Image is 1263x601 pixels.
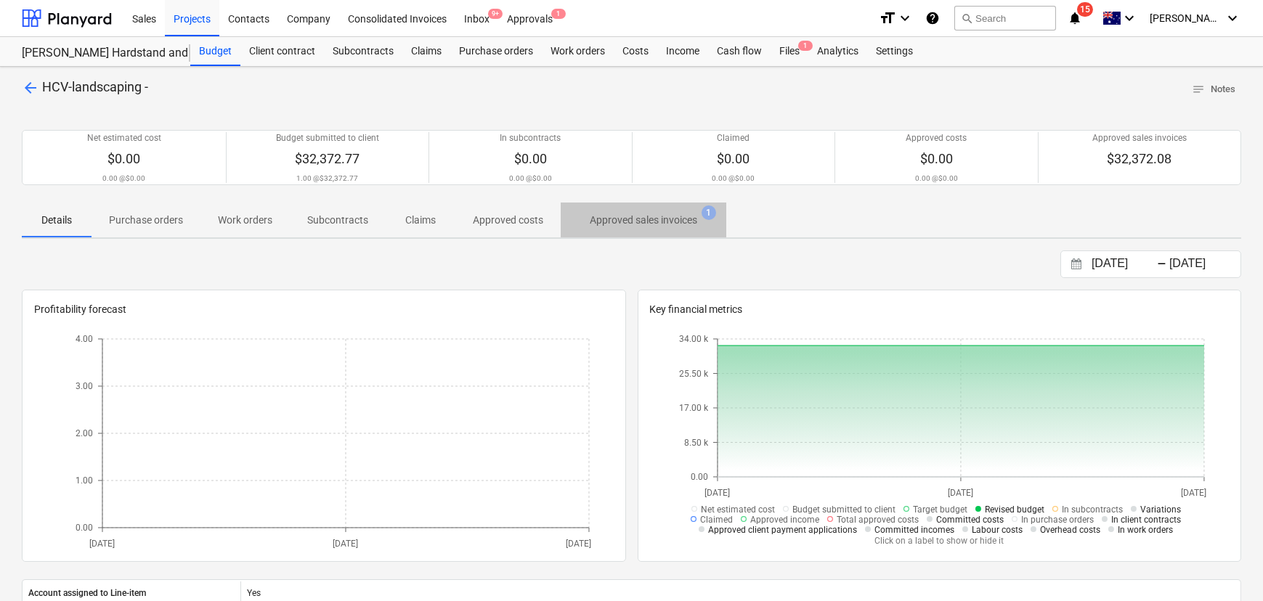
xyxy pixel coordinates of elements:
span: $32,372.77 [295,151,360,166]
span: Budget submitted to client [792,504,896,515]
p: 1.00 @ $32,372.77 [296,173,358,183]
span: Total approved costs [837,515,919,525]
span: Variations [1140,504,1181,515]
span: search [961,12,972,24]
span: In subcontracts [1062,504,1123,515]
p: Click on a label to show or hide it [674,535,1204,547]
p: Approved sales invoices [1092,132,1187,144]
a: Costs [614,37,657,66]
span: Revised budget [985,504,1044,515]
input: End Date [1166,254,1240,274]
span: Net estimated cost [701,504,775,515]
div: Cash flow [708,37,771,66]
button: Search [954,6,1056,30]
span: 1 [702,205,716,220]
i: keyboard_arrow_down [1121,9,1138,27]
p: Approved sales invoices [590,213,697,228]
span: In purchase orders [1021,515,1094,525]
p: Details [39,213,74,228]
tspan: 8.50 k [684,438,709,448]
input: Start Date [1089,254,1163,274]
p: Approved costs [473,213,543,228]
p: Account assigned to Line-item [28,587,146,600]
span: Target budget [913,504,967,515]
p: Profitability forecast [34,302,614,317]
span: $0.00 [920,151,953,166]
div: [PERSON_NAME] Hardstand and Docks [22,46,173,61]
span: In client contracts [1111,515,1181,525]
span: 1 [551,9,566,19]
span: $0.00 [514,151,547,166]
span: HCV-landscaping - [42,79,148,94]
span: Claimed [700,515,733,525]
tspan: [DATE] [89,539,115,549]
i: notifications [1068,9,1082,27]
p: 0.00 @ $0.00 [102,173,145,183]
tspan: 25.50 k [679,369,709,379]
span: $0.00 [717,151,750,166]
i: Knowledge base [925,9,940,27]
p: 0.00 @ $0.00 [509,173,552,183]
span: 1 [798,41,813,51]
span: Approved client payment applications [708,525,857,535]
tspan: 4.00 [76,334,93,344]
tspan: [DATE] [949,488,974,499]
p: Budget submitted to client [276,132,379,144]
p: In subcontracts [500,132,561,144]
i: format_size [879,9,896,27]
i: keyboard_arrow_down [1224,9,1241,27]
p: Claims [403,213,438,228]
a: Budget [190,37,240,66]
span: arrow_back [22,79,39,97]
tspan: 17.00 k [679,403,709,413]
div: Files [771,37,808,66]
span: 9+ [488,9,503,19]
span: $32,372.08 [1107,151,1171,166]
a: Purchase orders [450,37,542,66]
a: Income [657,37,708,66]
a: Settings [867,37,922,66]
span: Overhead costs [1040,525,1100,535]
p: Claimed [717,132,750,144]
span: Labour costs [972,525,1023,535]
button: Notes [1186,78,1241,101]
a: Subcontracts [324,37,402,66]
p: Key financial metrics [650,302,1230,317]
span: $0.00 [107,151,140,166]
a: Analytics [808,37,867,66]
p: 0.00 @ $0.00 [712,173,755,183]
span: Approved income [750,515,819,525]
p: Approved costs [906,132,967,144]
tspan: [DATE] [1181,488,1206,499]
p: 0.00 @ $0.00 [915,173,958,183]
tspan: 0.00 [76,523,93,533]
span: In work orders [1118,525,1173,535]
span: Committed costs [936,515,1004,525]
tspan: 0.00 [691,472,708,482]
a: Claims [402,37,450,66]
span: 15 [1077,2,1093,17]
a: Client contract [240,37,324,66]
tspan: 34.00 k [679,334,709,344]
button: Interact with the calendar and add the check-in date for your trip. [1064,256,1089,273]
p: Subcontracts [307,213,368,228]
tspan: 2.00 [76,428,93,438]
tspan: [DATE] [333,539,358,549]
span: Notes [1192,81,1235,98]
a: Work orders [542,37,614,66]
i: keyboard_arrow_down [896,9,914,27]
p: Purchase orders [109,213,183,228]
div: - [1157,260,1166,269]
span: notes [1192,83,1205,96]
span: [PERSON_NAME] [1150,12,1222,24]
span: Committed incomes [874,525,954,535]
tspan: 1.00 [76,475,93,486]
